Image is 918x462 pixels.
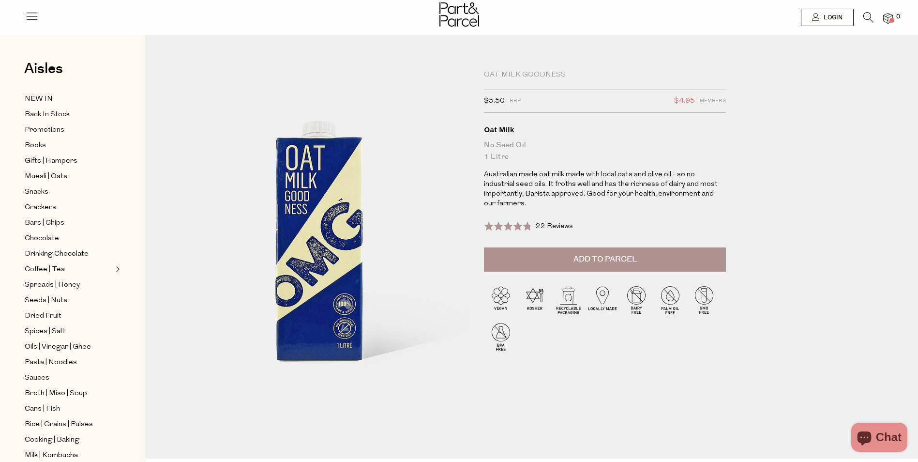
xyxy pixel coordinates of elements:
[484,125,726,135] div: Oat Milk
[25,124,113,136] a: Promotions
[25,202,56,214] span: Crackers
[484,320,518,354] img: P_P-ICONS-Live_Bec_V11_BPA_Free.svg
[25,295,67,307] span: Seeds | Nuts
[552,283,586,317] img: P_P-ICONS-Live_Bec_V11_Recyclable_Packaging.svg
[687,283,721,317] img: P_P-ICONS-Live_Bec_V11_GMO_Free.svg
[25,170,113,183] a: Muesli | Oats
[25,93,113,105] a: NEW IN
[25,124,64,136] span: Promotions
[25,248,89,260] span: Drinking Chocolate
[25,186,113,198] a: Snacks
[25,248,113,260] a: Drinking Chocolate
[25,201,113,214] a: Crackers
[821,14,843,22] span: Login
[25,388,87,400] span: Broth | Miso | Soup
[25,139,113,152] a: Books
[25,357,77,369] span: Pasta | Noodles
[25,403,60,415] span: Cans | Fish
[619,283,653,317] img: P_P-ICONS-Live_Bec_V11_Dairy_Free.svg
[894,13,903,21] span: 0
[25,140,46,152] span: Books
[25,93,53,105] span: NEW IN
[25,310,61,322] span: Dried Fruit
[25,356,113,369] a: Pasta | Noodles
[25,108,113,121] a: Back In Stock
[25,403,113,415] a: Cans | Fish
[25,419,93,431] span: Rice | Grains | Pulses
[25,109,70,121] span: Back In Stock
[484,283,518,317] img: P_P-ICONS-Live_Bec_V11_Vegan.svg
[25,155,113,167] a: Gifts | Hampers
[484,70,726,80] div: Oat Milk Goodness
[536,223,573,230] span: 22 Reviews
[518,283,552,317] img: P_P-ICONS-Live_Bec_V11_Kosher.svg
[25,264,65,276] span: Coffee | Tea
[484,170,726,209] p: Australian made oat milk made with local oats and olive oil - so no industrial seed oils. It frot...
[25,387,113,400] a: Broth | Miso | Soup
[25,418,113,431] a: Rice | Grains | Pulses
[484,247,726,272] button: Add to Parcel
[439,2,479,27] img: Part&Parcel
[24,62,63,86] a: Aisles
[25,294,113,307] a: Seeds | Nuts
[653,283,687,317] img: P_P-ICONS-Live_Bec_V11_Palm_Oil_Free.svg
[25,279,113,291] a: Spreads | Honey
[25,217,64,229] span: Bars | Chips
[25,325,113,338] a: Spices | Salt
[25,434,113,446] a: Cooking | Baking
[586,283,619,317] img: P_P-ICONS-Live_Bec_V11_Locally_Made_2.svg
[25,155,77,167] span: Gifts | Hampers
[25,326,65,338] span: Spices | Salt
[484,139,726,163] div: No Seed Oil 1 Litre
[25,341,113,353] a: Oils | Vinegar | Ghee
[25,449,113,462] a: Milk | Kombucha
[25,171,67,183] span: Muesli | Oats
[801,9,854,26] a: Login
[25,341,91,353] span: Oils | Vinegar | Ghee
[25,279,80,291] span: Spreads | Honey
[113,263,120,275] button: Expand/Collapse Coffee | Tea
[25,310,113,322] a: Dried Fruit
[25,233,59,245] span: Chocolate
[174,74,469,422] img: Oat Milk
[25,263,113,276] a: Coffee | Tea
[25,434,79,446] span: Cooking | Baking
[883,13,893,23] a: 0
[25,450,78,462] span: Milk | Kombucha
[700,95,726,108] span: Members
[25,232,113,245] a: Chocolate
[25,186,48,198] span: Snacks
[510,95,521,108] span: RRP
[484,95,505,108] span: $5.50
[25,372,113,384] a: Sauces
[25,217,113,229] a: Bars | Chips
[25,372,49,384] span: Sauces
[674,95,695,108] span: $4.95
[573,254,637,265] span: Add to Parcel
[24,58,63,79] span: Aisles
[848,423,910,454] inbox-online-store-chat: Shopify online store chat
